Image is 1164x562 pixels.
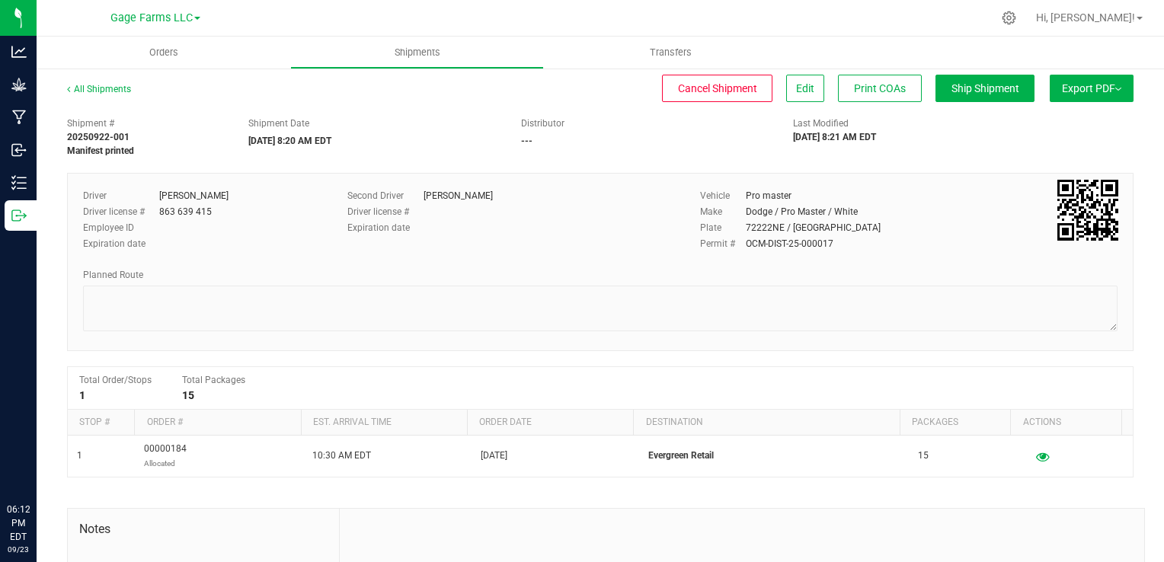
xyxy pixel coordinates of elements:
th: Actions [1010,410,1121,436]
a: Transfers [544,37,798,69]
span: Export PDF [1062,82,1121,94]
p: Evergreen Retail [648,449,899,463]
span: Total Order/Stops [79,375,152,385]
label: Shipment Date [248,117,309,130]
label: Last Modified [793,117,849,130]
span: Total Packages [182,375,245,385]
strong: 20250922-001 [67,132,130,142]
label: Driver license # [347,205,424,219]
a: Orders [37,37,290,69]
span: Planned Route [83,270,143,280]
span: Shipment # [67,117,225,130]
strong: 1 [79,389,85,401]
span: Cancel Shipment [678,82,757,94]
span: [DATE] [481,449,507,463]
div: Pro master [746,189,791,203]
button: Print COAs [838,75,922,102]
span: 15 [918,449,929,463]
th: Stop # [68,410,134,436]
span: Orders [129,46,199,59]
inline-svg: Inventory [11,175,27,190]
div: 863 639 415 [159,205,212,219]
span: Gage Farms LLC [110,11,193,24]
label: Distributor [521,117,564,130]
qrcode: 20250922-001 [1057,180,1118,241]
a: Shipments [290,37,544,69]
span: 00000184 [144,442,187,471]
inline-svg: Analytics [11,44,27,59]
label: Plate [700,221,746,235]
label: Employee ID [83,221,159,235]
div: [PERSON_NAME] [424,189,493,203]
p: 06:12 PM EDT [7,503,30,544]
span: Edit [796,82,814,94]
label: Expiration date [347,221,424,235]
span: 1 [77,449,82,463]
label: Permit # [700,237,746,251]
strong: 15 [182,389,194,401]
p: Allocated [144,456,187,471]
inline-svg: Outbound [11,208,27,223]
span: Shipments [374,46,461,59]
span: Transfers [629,46,712,59]
img: Scan me! [1057,180,1118,241]
iframe: Resource center [15,440,61,486]
span: Print COAs [854,82,906,94]
button: Cancel Shipment [662,75,772,102]
div: Manage settings [999,11,1019,25]
span: Ship Shipment [951,82,1019,94]
a: All Shipments [67,84,131,94]
inline-svg: Manufacturing [11,110,27,125]
th: Order date [467,410,633,436]
p: 09/23 [7,544,30,555]
label: Driver [83,189,159,203]
div: [PERSON_NAME] [159,189,229,203]
th: Est. arrival time [301,410,467,436]
th: Packages [900,410,1011,436]
span: Notes [79,520,328,538]
div: 72222NE / [GEOGRAPHIC_DATA] [746,221,881,235]
span: Hi, [PERSON_NAME]! [1036,11,1135,24]
th: Destination [633,410,899,436]
label: Driver license # [83,205,159,219]
inline-svg: Grow [11,77,27,92]
label: Expiration date [83,237,159,251]
div: OCM-DIST-25-000017 [746,237,833,251]
th: Order # [134,410,300,436]
label: Vehicle [700,189,746,203]
span: 10:30 AM EDT [312,449,371,463]
button: Edit [786,75,824,102]
inline-svg: Inbound [11,142,27,158]
label: Second Driver [347,189,424,203]
strong: [DATE] 8:20 AM EDT [248,136,331,146]
strong: --- [521,136,532,146]
div: Dodge / Pro Master / White [746,205,858,219]
label: Make [700,205,746,219]
strong: [DATE] 8:21 AM EDT [793,132,876,142]
button: Export PDF [1050,75,1134,102]
button: Ship Shipment [935,75,1034,102]
strong: Manifest printed [67,145,134,156]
